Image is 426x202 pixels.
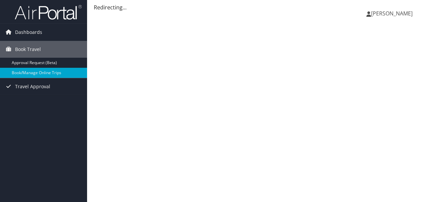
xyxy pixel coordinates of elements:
div: Redirecting... [94,3,419,11]
span: Travel Approval [15,78,50,95]
span: Dashboards [15,24,42,41]
a: [PERSON_NAME] [366,3,419,23]
span: Book Travel [15,41,41,58]
img: airportal-logo.png [15,4,82,20]
span: [PERSON_NAME] [371,10,413,17]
